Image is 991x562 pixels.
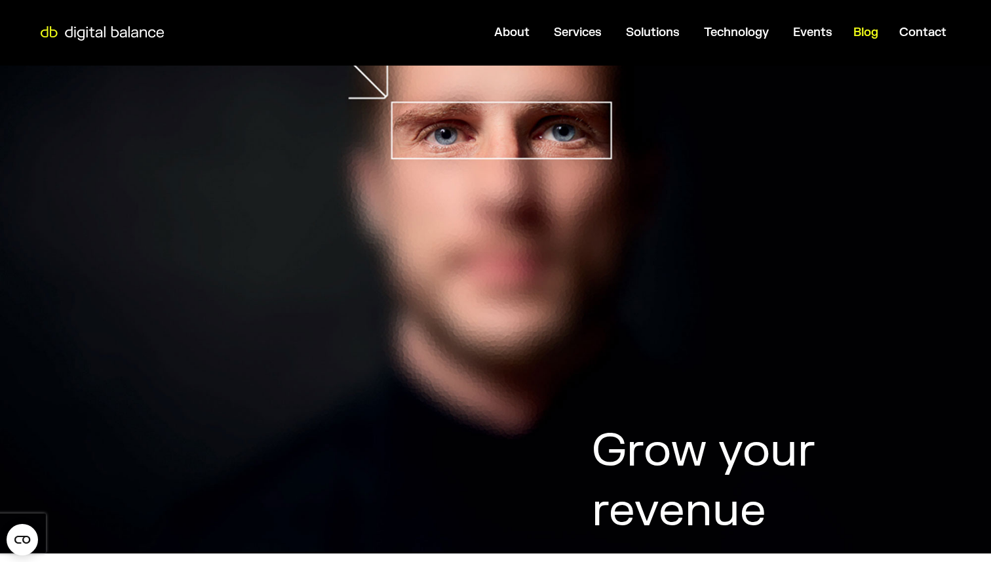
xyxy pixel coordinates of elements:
[853,25,878,40] a: Blog
[173,20,957,45] div: Menu Toggle
[626,25,680,40] a: Solutions
[554,25,602,40] a: Services
[899,25,946,40] a: Contact
[173,20,957,45] nav: Menu
[704,25,769,40] a: Technology
[494,25,530,40] a: About
[592,421,978,540] h1: Grow your revenue
[7,524,38,555] button: Open CMP widget
[793,25,832,40] a: Events
[33,26,172,41] img: Digital Balance logo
